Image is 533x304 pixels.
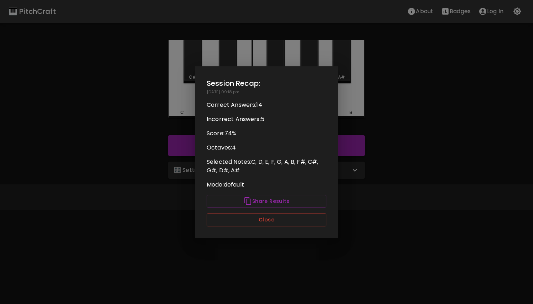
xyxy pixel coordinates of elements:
p: Correct Answers: 14 [207,101,326,109]
button: Close [207,213,326,226]
p: Incorrect Answers: 5 [207,115,326,124]
p: Score: 74 % [207,129,326,138]
p: [DATE] 09:18 pm [207,89,326,95]
p: Selected Notes: C, D, E, F, G, A, B, F#, C#, G#, D#, A# [207,158,326,175]
p: Octaves: 4 [207,143,326,152]
p: Mode: default [207,180,326,189]
button: Share Results [207,195,326,208]
h2: Session Recap: [207,78,326,89]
